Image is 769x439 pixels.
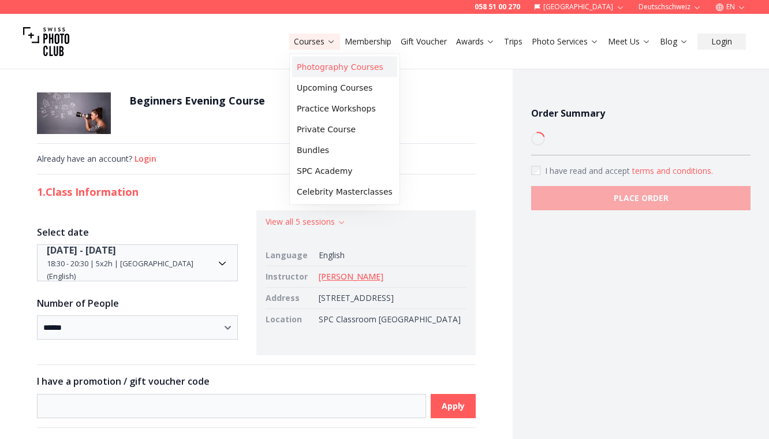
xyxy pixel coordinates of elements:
[608,36,651,47] a: Meet Us
[37,244,238,281] button: Date
[532,36,599,47] a: Photo Services
[451,34,499,50] button: Awards
[531,186,751,210] button: PLACE ORDER
[292,98,397,119] a: Practice Workshops
[531,106,751,120] h4: Order Summary
[294,36,335,47] a: Courses
[475,2,520,12] a: 058 51 00 270
[292,140,397,161] a: Bundles
[314,288,466,309] td: [STREET_ADDRESS]
[314,309,466,330] td: SPC Classroom [GEOGRAPHIC_DATA]
[37,296,238,310] h3: Number of People
[431,394,476,418] button: Apply
[527,34,603,50] button: Photo Services
[37,225,238,239] h3: Select date
[614,192,669,204] b: PLACE ORDER
[292,161,397,181] a: SPC Academy
[37,92,111,134] img: Beginners Evening Course
[504,36,522,47] a: Trips
[660,36,688,47] a: Blog
[603,34,655,50] button: Meet Us
[345,36,391,47] a: Membership
[135,153,156,165] button: Login
[632,165,713,177] button: Accept termsI have read and accept
[266,309,314,330] td: Location
[266,245,314,266] td: Language
[319,271,383,282] a: [PERSON_NAME]
[401,36,447,47] a: Gift Voucher
[697,34,746,50] button: Login
[23,18,69,65] img: Swiss photo club
[37,153,476,165] div: Already have an account?
[442,400,465,412] b: Apply
[266,216,346,228] button: View all 5 sessions
[37,184,476,200] h2: 1. Class Information
[266,266,314,288] td: Instructor
[531,166,540,175] input: Accept terms
[292,119,397,140] a: Private Course
[340,34,396,50] button: Membership
[545,165,632,176] span: I have read and accept
[129,92,265,109] h1: Beginners Evening Course
[37,374,476,388] h3: I have a promotion / gift voucher code
[655,34,693,50] button: Blog
[292,77,397,98] a: Upcoming Courses
[292,181,397,202] a: Celebrity Masterclasses
[289,34,340,50] button: Courses
[499,34,527,50] button: Trips
[314,245,466,266] td: English
[396,34,451,50] button: Gift Voucher
[266,288,314,309] td: Address
[292,57,397,77] a: Photography Courses
[456,36,495,47] a: Awards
